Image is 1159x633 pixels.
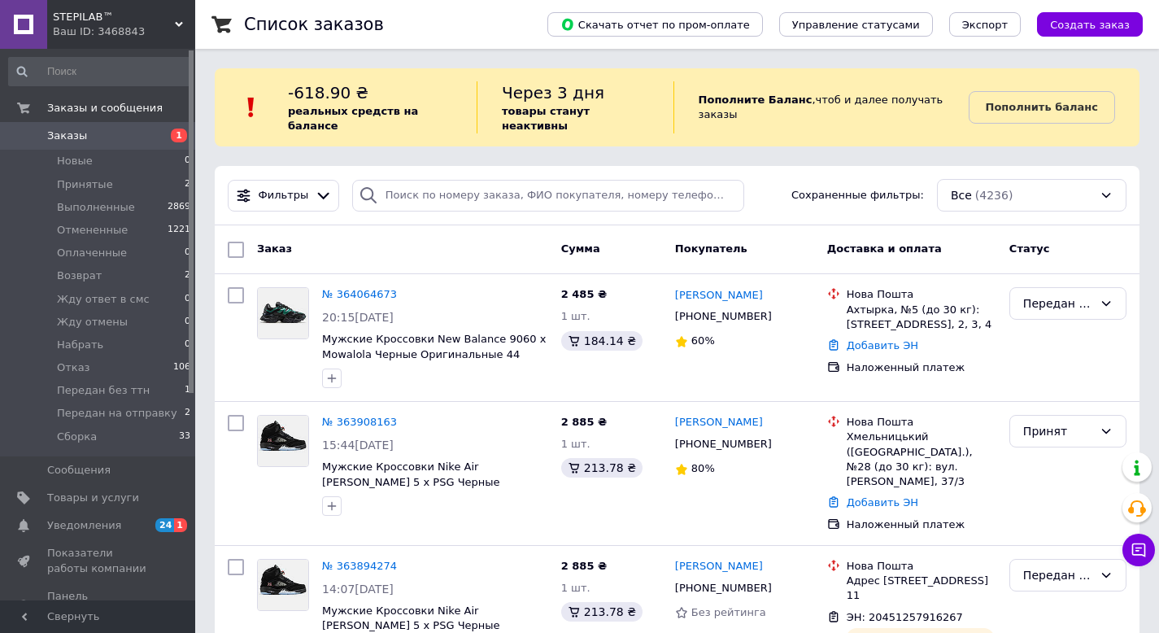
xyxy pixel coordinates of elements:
[847,611,963,623] span: ЭН: 20451257916267
[561,458,643,478] div: 213.78 ₴
[986,101,1098,113] b: Пополнить баланс
[185,315,190,330] span: 0
[691,334,715,347] span: 60%
[57,177,113,192] span: Принятые
[47,546,150,575] span: Показатели работы компании
[561,438,590,450] span: 1 шт.
[547,12,763,37] button: Скачать отчет по пром-оплате
[1050,19,1130,31] span: Создать заказ
[1037,12,1143,37] button: Создать заказ
[675,415,763,430] a: [PERSON_NAME]
[322,439,394,452] span: 15:44[DATE]
[969,91,1115,124] a: Пополнить баланс
[1122,534,1155,566] button: Чат с покупателем
[561,602,643,622] div: 213.78 ₴
[322,416,397,428] a: № 363908163
[174,518,187,532] span: 1
[962,19,1008,31] span: Экспорт
[179,430,190,444] span: 33
[675,288,763,303] a: [PERSON_NAME]
[1009,242,1050,255] span: Статус
[171,129,187,142] span: 1
[57,292,150,307] span: Жду ответ в смс
[47,518,121,533] span: Уведомления
[57,406,177,421] span: Передан на отправку
[257,287,309,339] a: Фото товару
[155,518,174,532] span: 24
[502,83,604,103] span: Через 3 дня
[168,200,190,215] span: 2869
[1023,566,1093,584] div: Передан на отправку
[185,246,190,260] span: 0
[699,94,813,106] b: Пополните Баланс
[185,268,190,283] span: 2
[259,188,309,203] span: Фильтры
[288,83,368,103] span: -618.90 ₴
[258,560,308,610] img: Фото товару
[57,154,93,168] span: Новые
[1023,295,1093,312] div: Передан без ттн
[322,461,500,503] a: Мужские Кроссовки Nike Air [PERSON_NAME] 5 x PSG Черные Оригинальные
[847,287,996,302] div: Нова Пошта
[57,223,128,238] span: Отмененные
[322,583,394,596] span: 14:07[DATE]
[57,315,128,330] span: Жду отмены
[561,242,600,255] span: Сумма
[561,310,590,322] span: 1 шт.
[168,223,190,238] span: 1221
[47,589,150,618] span: Панель управления
[691,462,715,474] span: 80%
[847,415,996,430] div: Нова Пошта
[57,383,150,398] span: Передан без ттн
[57,360,90,375] span: Отказ
[792,19,920,31] span: Управление статусами
[322,333,546,360] a: Мужские Кроссовки New Balance 9060 x Mowalola Черные Оригинальные 44
[560,17,750,32] span: Скачать отчет по пром-оплате
[672,306,775,327] div: [PHONE_NUMBER]
[47,129,87,143] span: Заказы
[57,338,103,352] span: Набрать
[1023,422,1093,440] div: Принят
[185,383,190,398] span: 1
[561,560,607,572] span: 2 885 ₴
[675,242,747,255] span: Покупатель
[258,288,308,338] img: Фото товару
[322,288,397,300] a: № 364064673
[827,242,942,255] span: Доставка и оплата
[847,360,996,375] div: Наложенный платеж
[675,559,763,574] a: [PERSON_NAME]
[185,338,190,352] span: 0
[949,12,1021,37] button: Экспорт
[673,81,969,133] div: , чтоб и далее получать заказы
[672,578,775,599] div: [PHONE_NUMBER]
[847,574,996,603] div: Адрес [STREET_ADDRESS] 11
[53,24,195,39] div: Ваш ID: 3468843
[47,491,139,505] span: Товары и услуги
[847,303,996,332] div: Ахтырка, №5 (до 30 кг): [STREET_ADDRESS], 2, 3, 4
[257,415,309,467] a: Фото товару
[185,177,190,192] span: 2
[57,268,102,283] span: Возврат
[185,406,190,421] span: 2
[257,559,309,611] a: Фото товару
[561,416,607,428] span: 2 885 ₴
[257,242,292,255] span: Заказ
[847,517,996,532] div: Наложенный платеж
[244,15,384,34] h1: Список заказов
[8,57,192,86] input: Поиск
[1021,18,1143,30] a: Создать заказ
[847,430,996,489] div: Хмельницький ([GEOGRAPHIC_DATA].), №28 (до 30 кг): вул. [PERSON_NAME], 37/3
[561,288,607,300] span: 2 485 ₴
[47,101,163,116] span: Заказы и сообщения
[975,189,1013,202] span: (4236)
[847,559,996,574] div: Нова Пошта
[288,105,418,132] b: реальных средств на балансе
[173,360,190,375] span: 106
[185,292,190,307] span: 0
[951,187,972,203] span: Все
[47,463,111,478] span: Сообщения
[561,582,590,594] span: 1 шт.
[502,105,590,132] b: товары станут неактивны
